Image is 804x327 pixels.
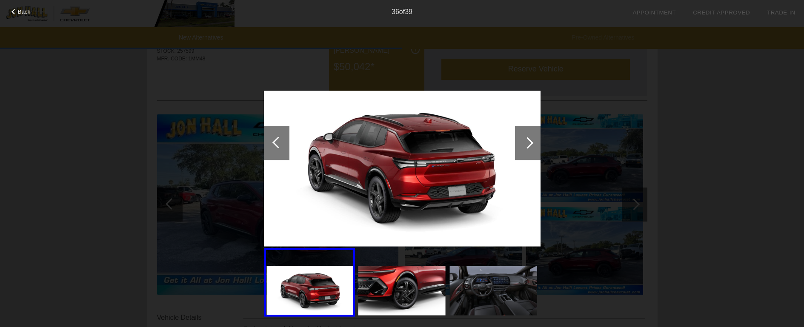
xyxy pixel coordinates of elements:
span: 39 [405,8,412,15]
a: Trade-In [767,9,795,16]
img: 4.jpg [264,91,541,247]
span: Back [18,9,31,15]
span: 36 [392,8,399,15]
img: 6.jpg [449,266,537,315]
a: Appointment [632,9,676,16]
img: 5.jpg [358,266,445,315]
a: Credit Approved [693,9,750,16]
